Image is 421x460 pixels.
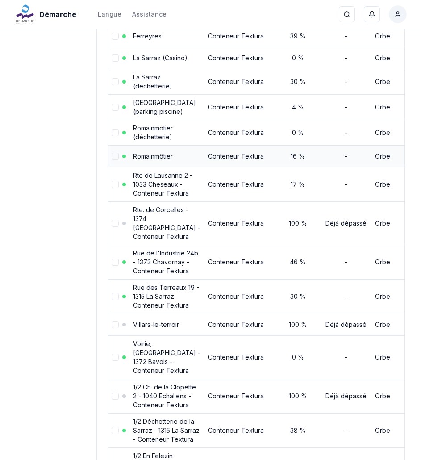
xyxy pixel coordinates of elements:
[324,353,368,362] div: -
[204,120,275,145] td: Conteneur Textura
[204,279,275,314] td: Conteneur Textura
[133,383,196,409] a: 1/2 Ch. de la Clopette 2 - 1040 Echallens - Conteneur Textura
[112,321,119,328] button: select-row
[279,180,317,189] div: 17 %
[371,335,419,379] td: Orbe
[324,32,368,41] div: -
[324,152,368,161] div: -
[204,379,275,413] td: Conteneur Textura
[112,78,119,85] button: select-row
[371,379,419,413] td: Orbe
[279,77,317,86] div: 30 %
[371,245,419,279] td: Orbe
[324,103,368,112] div: -
[204,69,275,94] td: Conteneur Textura
[204,167,275,201] td: Conteneur Textura
[204,94,275,120] td: Conteneur Textura
[371,201,419,245] td: Orbe
[371,94,419,120] td: Orbe
[133,32,162,40] a: Ferreyres
[204,335,275,379] td: Conteneur Textura
[324,54,368,63] div: -
[371,69,419,94] td: Orbe
[14,9,80,20] a: Démarche
[324,219,368,228] div: Déjà dépassé
[133,340,200,374] a: Voirie, [GEOGRAPHIC_DATA] - 1372 Bavois - Conteneur Textura
[204,47,275,69] td: Conteneur Textura
[279,103,317,112] div: 4 %
[112,293,119,300] button: select-row
[204,145,275,167] td: Conteneur Textura
[133,418,200,443] a: 1/2 Déchetterie de la Sarraz - 1315 La Sarraz - Conteneur Textura
[279,426,317,435] div: 38 %
[279,219,317,228] div: 100 %
[112,259,119,266] button: select-row
[112,181,119,188] button: select-row
[324,320,368,329] div: Déjà dépassé
[133,99,196,115] a: [GEOGRAPHIC_DATA] (parking piscine)
[204,314,275,335] td: Conteneur Textura
[39,9,76,20] span: Démarche
[279,392,317,401] div: 100 %
[371,279,419,314] td: Orbe
[371,120,419,145] td: Orbe
[324,392,368,401] div: Déjà dépassé
[371,47,419,69] td: Orbe
[279,292,317,301] div: 30 %
[371,167,419,201] td: Orbe
[133,124,173,141] a: Romainmotier (déchetterie)
[98,9,121,20] button: Langue
[324,180,368,189] div: -
[133,284,199,309] a: Rue des Terreaux 19 - 1315 La Sarraz - Conteneur Textura
[112,104,119,111] button: select-row
[279,353,317,362] div: 0 %
[324,77,368,86] div: -
[279,128,317,137] div: 0 %
[133,171,192,197] a: Rte de Lausanne 2 - 1033 Cheseaux - Conteneur Textura
[112,54,119,62] button: select-row
[371,314,419,335] td: Orbe
[133,73,172,90] a: La Sarraz (déchetterie)
[112,220,119,227] button: select-row
[204,201,275,245] td: Conteneur Textura
[371,25,419,47] td: Orbe
[204,413,275,447] td: Conteneur Textura
[204,245,275,279] td: Conteneur Textura
[112,153,119,160] button: select-row
[371,145,419,167] td: Orbe
[112,393,119,400] button: select-row
[279,32,317,41] div: 39 %
[14,4,36,25] img: Démarche Logo
[112,33,119,40] button: select-row
[133,152,173,160] a: Romainmôtier
[132,9,167,20] a: Assistance
[112,354,119,361] button: select-row
[112,427,119,434] button: select-row
[324,292,368,301] div: -
[133,321,179,328] a: Villars-le-terroir
[98,10,121,19] div: Langue
[133,206,200,240] a: Rte. de Corcelles - 1374 [GEOGRAPHIC_DATA] - Conteneur Textura
[279,258,317,267] div: 46 %
[133,249,198,275] a: Rue de l'Industrie 24b - 1373 Chavornay - Conteneur Textura
[279,152,317,161] div: 16 %
[204,25,275,47] td: Conteneur Textura
[133,54,188,62] a: La Sarraz (Casino)
[112,129,119,136] button: select-row
[324,258,368,267] div: -
[279,320,317,329] div: 100 %
[371,413,419,447] td: Orbe
[324,426,368,435] div: -
[324,128,368,137] div: -
[279,54,317,63] div: 0 %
